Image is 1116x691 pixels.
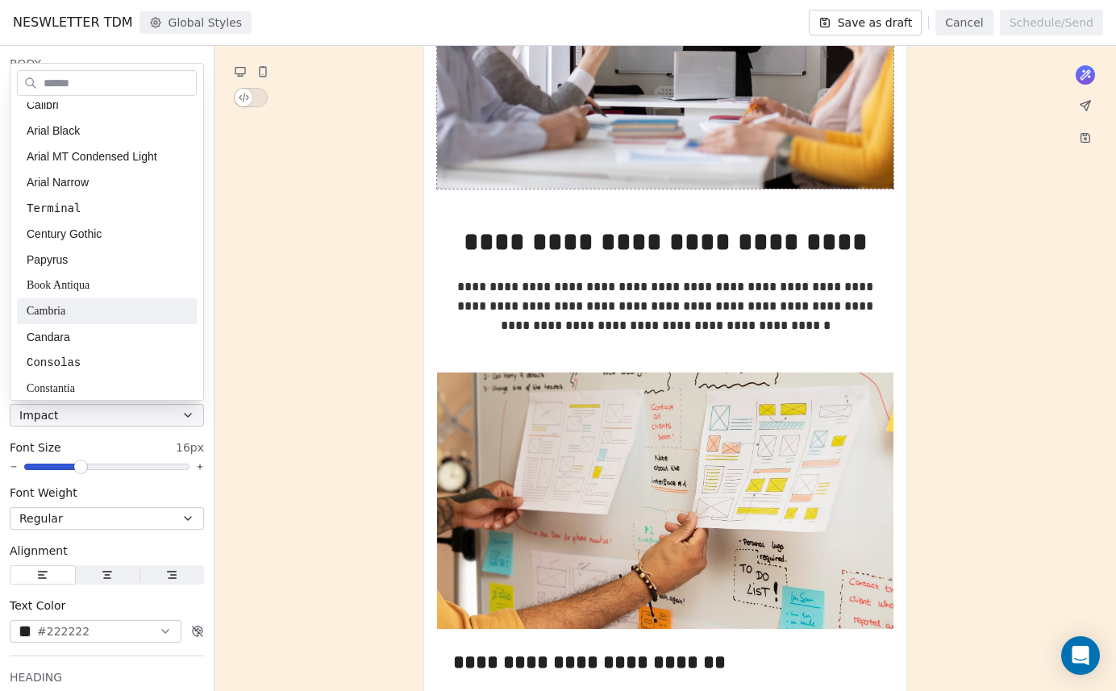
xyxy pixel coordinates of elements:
span: Book Antiqua [27,277,187,293]
span: Regular [19,510,63,527]
button: Cancel [935,10,993,35]
span: 16px [176,439,204,456]
span: Font Size [10,439,61,456]
span: Consolas [27,355,187,371]
span: Arial Black [27,123,187,139]
span: Candara [27,329,187,345]
span: Impact [19,407,58,423]
div: BODY [10,56,204,72]
span: Papyrus [27,252,187,268]
span: #222222 [37,623,90,640]
span: Constantia [27,381,187,397]
span: Text Color [10,597,65,614]
button: Save as draft [809,10,922,35]
span: Arial MT Condensed Light [27,148,187,164]
span: Arial Narrow [27,174,187,190]
span: Terminal [27,200,187,216]
span: Font Weight [10,485,77,501]
span: Calibri [27,97,187,113]
span: Century Gothic [27,226,187,242]
button: Schedule/Send [1000,10,1103,35]
span: NESWLETTER TDM [13,13,133,32]
button: Global Styles [139,11,252,34]
span: Cambria [27,303,187,319]
span: Alignment [10,543,68,559]
div: HEADING [10,669,204,685]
